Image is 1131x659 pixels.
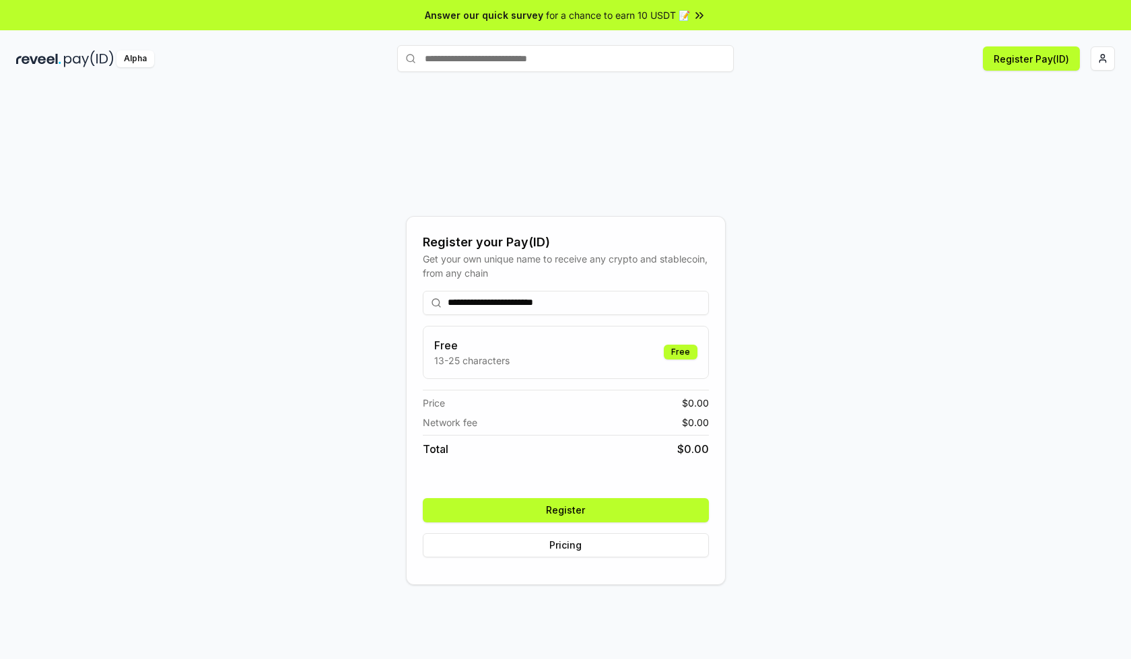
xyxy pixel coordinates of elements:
button: Register Pay(ID) [983,46,1080,71]
button: Register [423,498,709,522]
img: pay_id [64,50,114,67]
span: Price [423,396,445,410]
div: Free [664,345,697,359]
img: reveel_dark [16,50,61,67]
span: Network fee [423,415,477,429]
span: $ 0.00 [682,396,709,410]
button: Pricing [423,533,709,557]
p: 13-25 characters [434,353,510,368]
span: $ 0.00 [682,415,709,429]
span: $ 0.00 [677,441,709,457]
span: for a chance to earn 10 USDT 📝 [546,8,690,22]
h3: Free [434,337,510,353]
div: Alpha [116,50,154,67]
div: Register your Pay(ID) [423,233,709,252]
span: Total [423,441,448,457]
div: Get your own unique name to receive any crypto and stablecoin, from any chain [423,252,709,280]
span: Answer our quick survey [425,8,543,22]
